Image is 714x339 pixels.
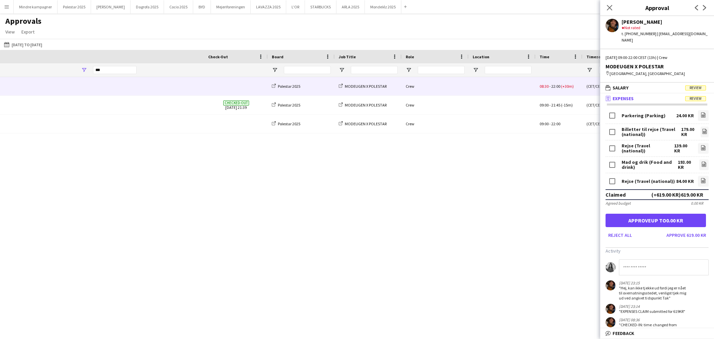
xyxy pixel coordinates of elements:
div: 179.00 KR [681,127,697,137]
a: Export [19,27,37,36]
h3: Approval [600,3,714,12]
span: 21:45 [551,103,560,108]
app-user-avatar: Maximiliano Urrutia Boerci [606,280,616,290]
a: MODEUGEN X POLESTAR [339,84,387,89]
button: STARBUCKS [305,0,336,13]
a: MODEUGEN X POLESTAR [339,103,387,108]
span: - [549,121,551,126]
span: 22:00 [551,121,560,126]
input: Role Filter Input [418,66,465,74]
span: View [5,29,15,35]
span: Polestar 2025 [278,121,300,126]
div: Rejse (Travel (national)) [622,143,674,153]
button: Open Filter Menu [272,67,278,73]
mat-expansion-panel-header: Feedback [600,328,714,338]
button: Approve 619.00 KR [664,230,709,241]
button: Open Filter Menu [339,67,345,73]
span: MODEUGEN X POLESTAR [345,121,387,126]
div: t. [PHONE_NUMBER] | [EMAIL_ADDRESS][DOMAIN_NAME] [622,31,709,43]
div: 193.00 KR [678,160,695,170]
div: [DATE] 23:14 [619,304,685,309]
input: Board Filter Input [284,66,331,74]
button: L'OR [286,0,305,13]
div: [DATE] 23:15 [619,280,688,285]
div: Claimed [606,191,626,198]
div: (CET/CEST) [GEOGRAPHIC_DATA] [582,77,659,95]
div: MODEUGEN X POLESTAR [606,63,709,69]
mat-expansion-panel-header: SalaryReview [600,83,714,93]
span: Checked-out [223,100,249,106]
button: Approveup to0.00 KR [606,214,706,227]
div: [PERSON_NAME] [622,19,709,25]
div: Crew [402,77,469,95]
span: Review [685,85,706,90]
span: - [549,84,551,89]
span: Polestar 2025 [278,84,300,89]
div: "EXPENSES CLAIM submitted for 619KR" [619,309,685,314]
input: Timezone Filter Input [599,66,655,74]
input: Name Filter Input [93,66,137,74]
span: Job Title [339,54,356,59]
span: Expenses [613,95,634,101]
span: (-15m) [561,103,573,108]
button: Polestar 2025 [58,0,91,13]
div: Crew [402,96,469,114]
span: Polestar 2025 [278,103,300,108]
input: Job Title Filter Input [351,66,398,74]
div: [DATE] 08:36 [619,317,688,322]
div: Parkering (Parking) [622,113,665,118]
span: Review [685,96,706,101]
span: Export [21,29,34,35]
button: Mindre kampagner [14,0,58,13]
div: (CET/CEST) [GEOGRAPHIC_DATA] [582,96,659,114]
a: Polestar 2025 [272,103,300,108]
button: Mejeriforeningen [211,0,251,13]
span: Salary [613,85,629,91]
div: 84.00 KR [676,179,694,184]
span: Timezone [586,54,605,59]
span: 09:00 [540,103,549,108]
button: ARLA 2025 [336,0,365,13]
div: 139.00 KR [674,143,694,153]
span: Time [540,54,549,59]
span: (+30m) [561,84,574,89]
div: 24.00 KR [676,113,694,118]
span: - [549,103,551,108]
div: Mad og drik (Food and drink) [622,160,678,170]
button: Cocio 2025 [164,0,193,13]
button: BYD [193,0,211,13]
div: (CET/CEST) [GEOGRAPHIC_DATA] [582,115,659,133]
button: [PERSON_NAME] [91,0,131,13]
div: Billetter til rejse (Travel (national)) [622,127,681,137]
button: LAVAZZA 2025 [251,0,286,13]
span: 09:00 [540,121,549,126]
mat-expansion-panel-header: ExpensesReview [600,93,714,104]
button: [DATE] to [DATE] [3,41,44,49]
span: Feedback [613,330,634,336]
span: Role [406,54,414,59]
button: Open Filter Menu [586,67,592,73]
div: "Hej, kan ikke tjekke ud fordi jeg er nået til overnatningsstedet, venligst tjek mig ud ved angiv... [619,285,688,300]
a: View [3,27,17,36]
span: MODEUGEN X POLESTAR [345,84,387,89]
span: MODEUGEN X POLESTAR [345,103,387,108]
button: Reject all [606,230,635,241]
div: [DATE] 09:00-22:00 CEST (13h) | Crew [606,55,709,61]
h3: Activity [606,248,709,254]
div: Rejse (Travel (national)) [622,179,675,184]
span: 22:00 [551,84,560,89]
span: 08:30 [540,84,549,89]
div: "CHECKED-IN: time changed from '09:00-22:00' to '08:30-22:00' (+00:30hrs). New total salary 2025KR" [619,322,688,337]
app-user-avatar: Maximiliano Urrutia Boerci [606,304,616,314]
div: Agreed budget [606,201,631,206]
a: MODEUGEN X POLESTAR [339,121,387,126]
div: [GEOGRAPHIC_DATA], [GEOGRAPHIC_DATA] [606,71,709,77]
a: Polestar 2025 [272,121,300,126]
app-user-avatar: Maximiliano Urrutia Boerci [606,317,616,327]
button: Dagrofa 2025 [131,0,164,13]
button: Open Filter Menu [406,67,412,73]
span: Board [272,54,284,59]
input: Location Filter Input [485,66,532,74]
div: (+619.00 KR) 619.00 KR [651,191,703,198]
div: Not rated [622,25,709,31]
